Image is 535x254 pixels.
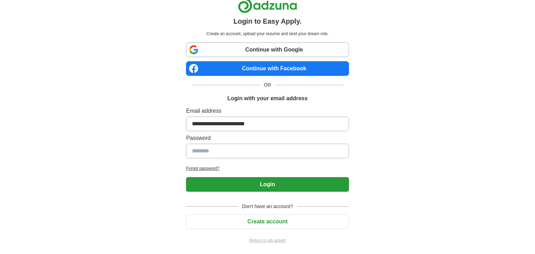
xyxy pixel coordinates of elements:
[186,107,349,115] label: Email address
[186,177,349,192] button: Login
[186,219,349,224] a: Create account
[187,31,347,37] p: Create an account, upload your resume and land your dream role.
[238,203,297,210] span: Don't have an account?
[186,134,349,142] label: Password
[186,61,349,76] a: Continue with Facebook
[186,165,349,172] a: Forgot password?
[227,94,308,103] h1: Login with your email address
[186,42,349,57] a: Continue with Google
[260,81,276,89] span: OR
[186,237,349,244] a: Return to job advert
[233,16,302,26] h1: Login to Easy Apply.
[186,214,349,229] button: Create account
